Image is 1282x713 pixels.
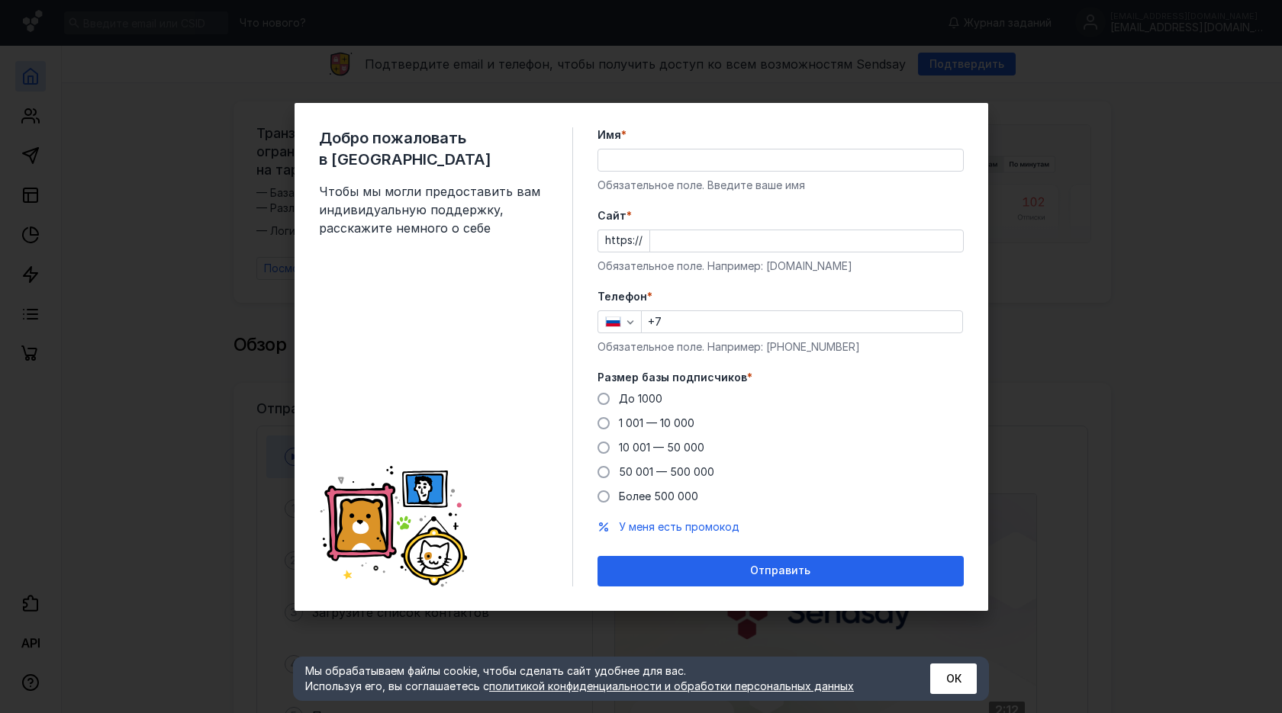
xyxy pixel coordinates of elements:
span: Добро пожаловать в [GEOGRAPHIC_DATA] [319,127,548,170]
span: Cайт [598,208,627,223]
span: У меня есть промокод [619,520,739,533]
span: Более 500 000 [619,490,698,503]
div: Обязательное поле. Введите ваше имя [598,178,964,193]
button: Отправить [598,556,964,586]
a: политикой конфиденциальности и обработки персональных данных [489,679,854,692]
span: 50 001 — 500 000 [619,465,714,478]
span: Отправить [750,564,810,577]
span: Имя [598,127,621,143]
span: Чтобы мы могли предоставить вам индивидуальную поддержку, расскажите немного о себе [319,182,548,237]
span: Размер базы подписчиков [598,370,747,385]
span: 10 001 — 50 000 [619,441,704,454]
button: У меня есть промокод [619,519,739,535]
span: 1 001 — 10 000 [619,416,694,429]
span: Телефон [598,289,647,304]
div: Обязательное поле. Например: [PHONE_NUMBER] [598,339,964,355]
div: Обязательное поле. Например: [DOMAIN_NAME] [598,259,964,274]
span: До 1000 [619,392,662,405]
div: Мы обрабатываем файлы cookie, чтобы сделать сайт удобнее для вас. Используя его, вы соглашаетесь c [305,663,893,694]
button: ОК [930,663,977,694]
